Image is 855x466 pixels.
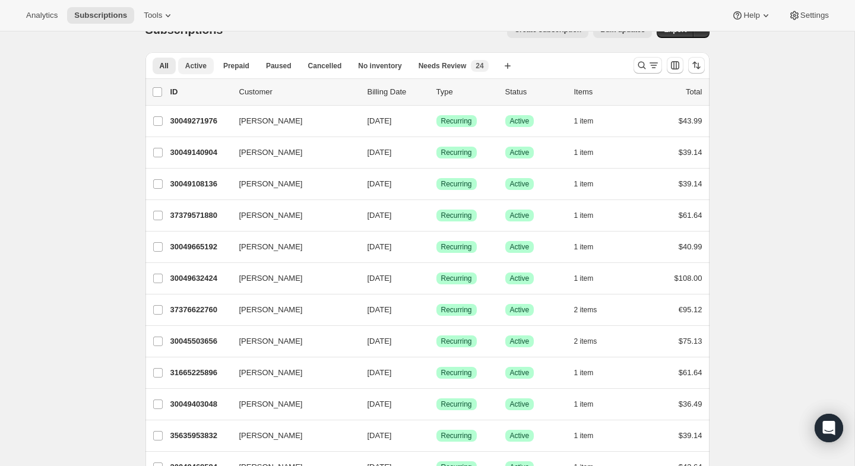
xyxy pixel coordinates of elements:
button: 1 item [574,207,607,224]
span: 1 item [574,431,594,440]
button: Settings [781,7,836,24]
span: Active [185,61,207,71]
button: 1 item [574,270,607,287]
button: 1 item [574,239,607,255]
p: 30049140904 [170,147,230,158]
p: 30049665192 [170,241,230,253]
button: [PERSON_NAME] [232,332,351,351]
div: 30049665192[PERSON_NAME][DATE]SuccessRecurringSuccessActive1 item$40.99 [170,239,702,255]
span: Recurring [441,242,472,252]
span: [DATE] [368,368,392,377]
span: $39.14 [679,148,702,157]
span: $108.00 [674,274,702,283]
p: 37376622760 [170,304,230,316]
span: $75.13 [679,337,702,345]
span: $39.14 [679,179,702,188]
span: 1 item [574,400,594,409]
span: €95.12 [679,305,702,314]
button: 2 items [574,302,610,318]
div: 30049271976[PERSON_NAME][DATE]SuccessRecurringSuccessActive1 item$43.99 [170,113,702,129]
span: Recurring [441,337,472,346]
span: $39.14 [679,431,702,440]
span: Active [510,431,530,440]
span: Subscriptions [74,11,127,20]
span: Recurring [441,211,472,220]
div: 30049108136[PERSON_NAME][DATE]SuccessRecurringSuccessActive1 item$39.14 [170,176,702,192]
span: Recurring [441,116,472,126]
span: $61.64 [679,368,702,377]
p: ID [170,86,230,98]
span: [DATE] [368,274,392,283]
button: 1 item [574,427,607,444]
span: Active [510,368,530,378]
span: [DATE] [368,179,392,188]
span: Active [510,179,530,189]
span: Active [510,274,530,283]
button: 1 item [574,176,607,192]
span: Paused [266,61,292,71]
span: [PERSON_NAME] [239,430,303,442]
span: [DATE] [368,148,392,157]
button: [PERSON_NAME] [232,175,351,194]
span: 1 item [574,368,594,378]
p: 30049108136 [170,178,230,190]
p: Customer [239,86,358,98]
span: 1 item [574,116,594,126]
button: [PERSON_NAME] [232,395,351,414]
span: $36.49 [679,400,702,408]
span: Cancelled [308,61,342,71]
button: [PERSON_NAME] [232,112,351,131]
span: Active [510,116,530,126]
div: 37379571880[PERSON_NAME][DATE]SuccessRecurringSuccessActive1 item$61.64 [170,207,702,224]
span: Analytics [26,11,58,20]
button: 1 item [574,396,607,413]
span: Recurring [441,148,472,157]
p: 31665225896 [170,367,230,379]
p: Billing Date [368,86,427,98]
p: 30049403048 [170,398,230,410]
button: [PERSON_NAME] [232,206,351,225]
span: Active [510,242,530,252]
p: 30049632424 [170,272,230,284]
div: 30049403048[PERSON_NAME][DATE]SuccessRecurringSuccessActive1 item$36.49 [170,396,702,413]
span: Help [743,11,759,20]
span: [PERSON_NAME] [239,147,303,158]
p: 35635953832 [170,430,230,442]
span: Tools [144,11,162,20]
span: 24 [476,61,483,71]
div: 30049632424[PERSON_NAME][DATE]SuccessRecurringSuccessActive1 item$108.00 [170,270,702,287]
span: [DATE] [368,116,392,125]
button: [PERSON_NAME] [232,363,351,382]
span: [PERSON_NAME] [239,210,303,221]
button: Sort the results [688,57,705,74]
div: 30045503656[PERSON_NAME][DATE]SuccessRecurringSuccessActive2 items$75.13 [170,333,702,350]
button: 1 item [574,113,607,129]
span: Prepaid [223,61,249,71]
button: Search and filter results [634,57,662,74]
button: [PERSON_NAME] [232,269,351,288]
span: Recurring [441,368,472,378]
p: 30045503656 [170,335,230,347]
span: [DATE] [368,242,392,251]
span: Recurring [441,400,472,409]
button: Subscriptions [67,7,134,24]
span: Active [510,305,530,315]
div: 35635953832[PERSON_NAME][DATE]SuccessRecurringSuccessActive1 item$39.14 [170,427,702,444]
button: Tools [137,7,181,24]
span: All [160,61,169,71]
p: Total [686,86,702,98]
span: $40.99 [679,242,702,251]
p: 37379571880 [170,210,230,221]
span: Active [510,211,530,220]
span: Active [510,148,530,157]
span: 1 item [574,242,594,252]
button: [PERSON_NAME] [232,143,351,162]
span: Recurring [441,305,472,315]
span: [DATE] [368,211,392,220]
span: [PERSON_NAME] [239,272,303,284]
button: Analytics [19,7,65,24]
span: No inventory [358,61,401,71]
span: $61.64 [679,211,702,220]
div: 30049140904[PERSON_NAME][DATE]SuccessRecurringSuccessActive1 item$39.14 [170,144,702,161]
span: Active [510,400,530,409]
